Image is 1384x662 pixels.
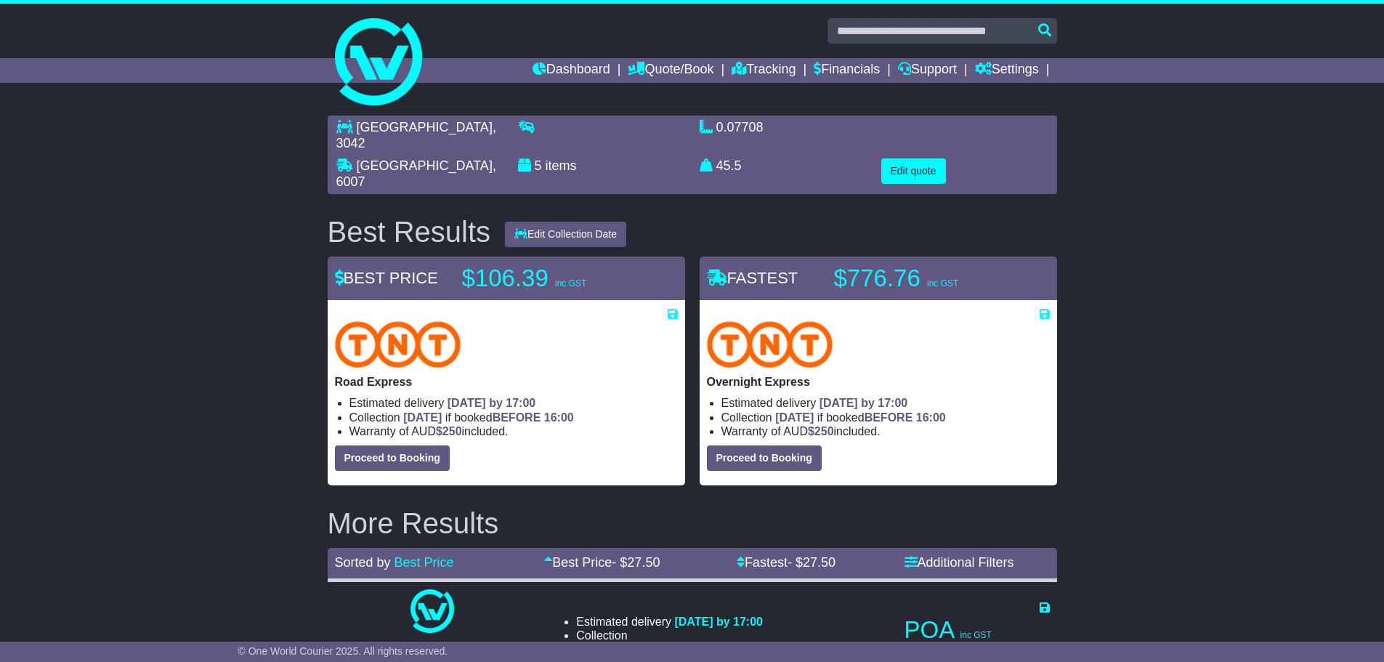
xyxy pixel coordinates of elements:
[775,411,814,424] span: [DATE]
[576,615,763,629] li: Estimated delivery
[328,507,1057,539] h2: More Results
[707,375,1050,389] p: Overnight Express
[916,411,946,424] span: 16:00
[533,58,610,83] a: Dashboard
[544,555,660,570] a: Best Price- $27.50
[576,629,763,642] li: Collection
[721,411,1050,424] li: Collection
[707,445,822,471] button: Proceed to Booking
[960,630,992,640] span: inc GST
[349,424,678,438] li: Warranty of AUD included.
[905,615,1050,645] p: POA
[357,120,493,134] span: [GEOGRAPHIC_DATA]
[462,264,644,293] p: $106.39
[546,158,577,173] span: items
[803,555,835,570] span: 27.50
[674,615,763,628] span: [DATE] by 17:00
[820,397,908,409] span: [DATE] by 17:00
[975,58,1039,83] a: Settings
[716,120,764,134] span: 0.07708
[357,158,493,173] span: [GEOGRAPHIC_DATA]
[898,58,957,83] a: Support
[320,216,498,248] div: Best Results
[927,278,958,288] span: inc GST
[721,424,1050,438] li: Warranty of AUD included.
[814,425,834,437] span: 250
[335,269,438,287] span: BEST PRICE
[394,555,454,570] a: Best Price
[628,58,713,83] a: Quote/Book
[544,411,574,424] span: 16:00
[535,158,542,173] span: 5
[865,411,913,424] span: BEFORE
[905,555,1014,570] a: Additional Filters
[707,321,833,368] img: TNT Domestic: Overnight Express
[335,555,391,570] span: Sorted by
[555,278,586,288] span: inc GST
[336,158,496,189] span: , 6007
[775,411,945,424] span: if booked
[238,645,448,657] span: © One World Courier 2025. All rights reserved.
[627,555,660,570] span: 27.50
[707,269,798,287] span: FASTEST
[403,411,442,424] span: [DATE]
[808,425,834,437] span: $
[442,425,462,437] span: 250
[737,555,835,570] a: Fastest- $27.50
[493,411,541,424] span: BEFORE
[881,158,946,184] button: Edit quote
[834,264,1016,293] p: $776.76
[716,158,742,173] span: 45.5
[403,411,573,424] span: if booked
[448,397,536,409] span: [DATE] by 17:00
[814,58,880,83] a: Financials
[436,425,462,437] span: $
[788,555,835,570] span: - $
[335,445,450,471] button: Proceed to Booking
[505,222,626,247] button: Edit Collection Date
[612,555,660,570] span: - $
[349,396,678,410] li: Estimated delivery
[349,411,678,424] li: Collection
[410,589,454,633] img: One World Courier: Same Day Nationwide(quotes take 0.5-1 hour)
[336,120,496,150] span: , 3042
[335,375,678,389] p: Road Express
[732,58,796,83] a: Tracking
[721,396,1050,410] li: Estimated delivery
[335,321,461,368] img: TNT Domestic: Road Express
